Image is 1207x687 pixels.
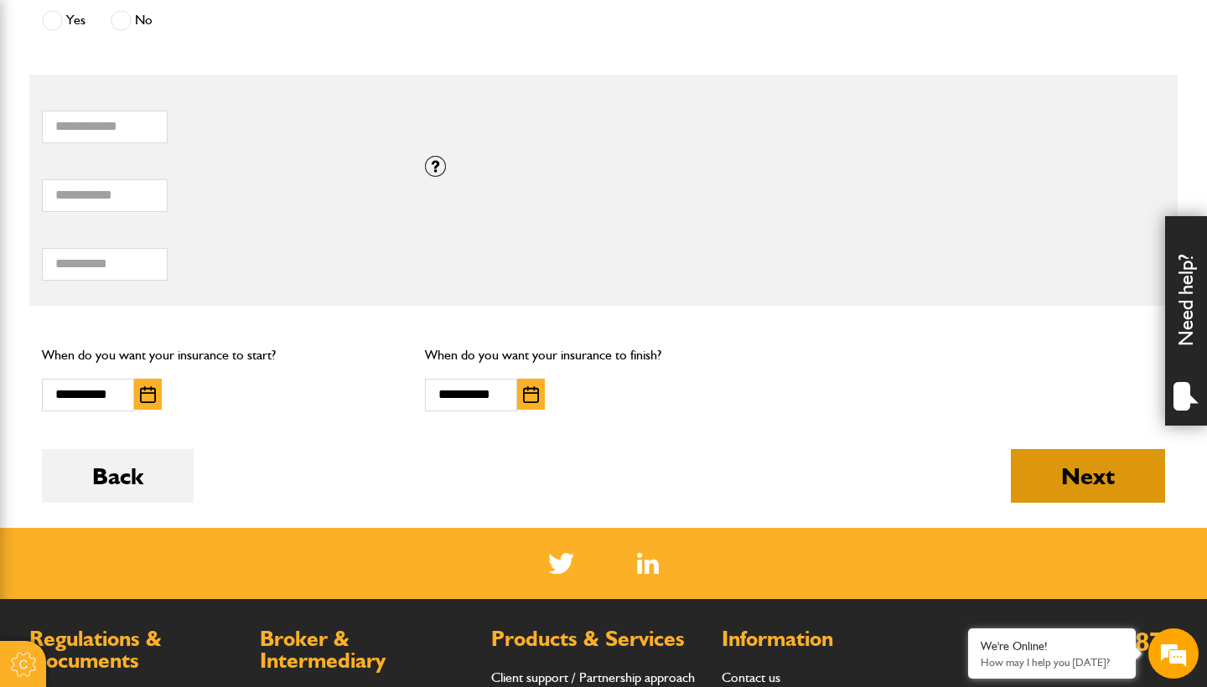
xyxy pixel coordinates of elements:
[22,155,306,192] input: Enter your last name
[275,8,315,49] div: Minimize live chat window
[42,449,194,503] button: Back
[523,386,539,403] img: Choose date
[22,254,306,291] input: Enter your phone number
[28,93,70,116] img: d_20077148190_company_1631870298795_20077148190
[260,628,474,671] h2: Broker & Intermediary
[87,94,282,116] div: Chat with us now
[637,553,660,574] a: LinkedIn
[140,386,156,403] img: Choose date
[491,628,705,650] h2: Products & Services
[722,628,935,650] h2: Information
[1006,625,1178,658] a: 0800 141 2877
[981,656,1123,669] p: How may I help you today?
[548,553,574,574] img: Twitter
[29,628,243,671] h2: Regulations & Documents
[637,553,660,574] img: Linked In
[981,639,1123,653] div: We're Online!
[42,344,400,366] p: When do you want your insurance to start?
[111,10,153,31] label: No
[425,344,783,366] p: When do you want your insurance to finish?
[722,669,780,685] a: Contact us
[228,516,304,539] em: Start Chat
[1165,216,1207,426] div: Need help?
[491,669,695,685] a: Client support / Partnership approach
[42,10,85,31] label: Yes
[22,204,306,241] input: Enter your email address
[22,303,306,502] textarea: Type your message and hit 'Enter'
[1011,449,1165,503] button: Next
